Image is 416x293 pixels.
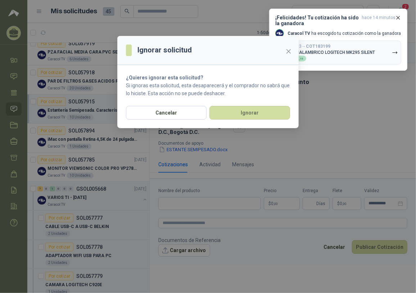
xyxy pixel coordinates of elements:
[209,106,290,120] button: Ignorar
[283,46,294,57] button: Close
[126,106,207,120] button: Cancelar
[286,48,291,54] span: close
[137,45,192,56] h3: Ignorar solicitud
[126,82,290,97] p: Si ignoras esta solicitud, esta desaparecerá y el comprador no sabrá que lo hiciste. Esta acción ...
[126,75,203,80] strong: ¿Quieres ignorar esta solicitud?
